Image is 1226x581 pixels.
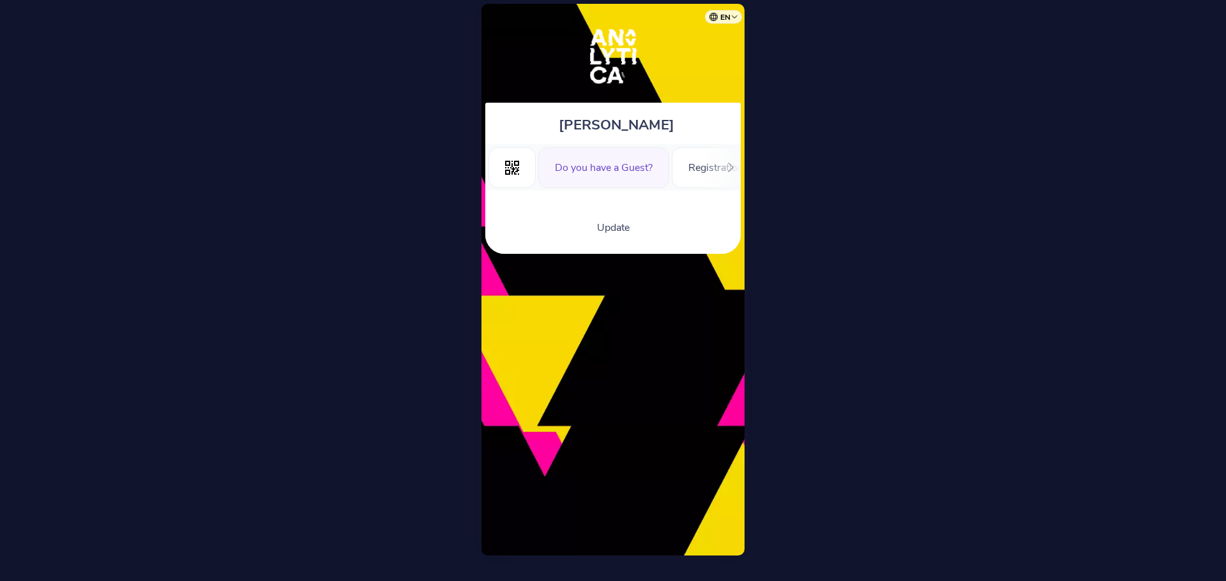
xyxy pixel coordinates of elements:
[559,115,674,135] span: [PERSON_NAME]
[672,147,787,188] div: Registration Form
[573,17,653,96] img: Analytica Fest 2025 - Sep 6th
[538,147,669,188] div: Do you have a Guest?
[538,159,669,173] a: Do you have a Guest?
[672,159,787,173] a: Registration Form
[492,221,734,235] center: Update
